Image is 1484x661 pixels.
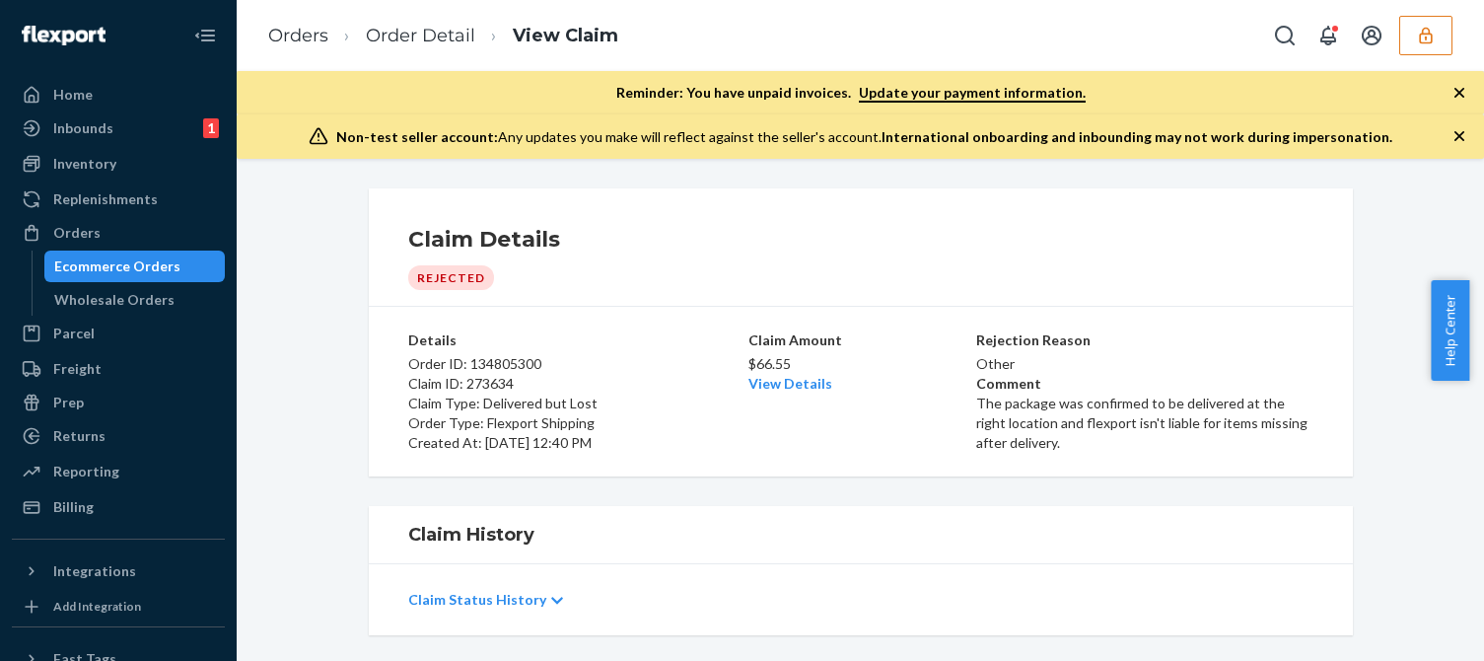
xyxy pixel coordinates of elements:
[12,148,225,180] a: Inventory
[54,290,175,310] div: Wholesale Orders
[203,118,219,138] div: 1
[408,330,744,350] p: Details
[53,85,93,105] div: Home
[366,25,475,46] a: Order Detail
[408,354,744,374] p: Order ID: 134805300
[53,324,95,343] div: Parcel
[976,330,1312,350] p: Rejection Reason
[53,118,113,138] div: Inbounds
[513,25,618,46] a: View Claim
[12,387,225,418] a: Prep
[22,26,106,45] img: Flexport logo
[748,375,832,392] a: View Details
[268,25,328,46] a: Orders
[44,251,226,282] a: Ecommerce Orders
[252,7,634,65] ol: breadcrumbs
[408,265,494,290] div: Rejected
[1265,16,1305,55] button: Open Search Box
[53,426,106,446] div: Returns
[408,224,1313,256] h1: Claim Details
[53,359,102,379] div: Freight
[12,595,225,619] a: Add Integration
[185,16,225,55] button: Close Navigation
[53,561,136,581] div: Integrations
[748,330,973,350] p: Claim Amount
[12,217,225,249] a: Orders
[12,353,225,385] a: Freight
[1359,602,1464,651] iframe: Opens a widget where you can chat to one of our agents
[53,223,101,243] div: Orders
[53,189,158,209] div: Replenishments
[976,374,1312,394] p: Comment
[748,354,973,374] p: $66.55
[54,257,180,276] div: Ecommerce Orders
[616,83,1086,103] p: Reminder: You have unpaid invoices.
[53,598,141,615] div: Add Integration
[53,497,94,517] div: Billing
[1431,280,1469,381] button: Help Center
[12,112,225,144] a: Inbounds1
[408,413,744,433] p: Order Type: Flexport Shipping
[882,128,1392,145] span: International onboarding and inbounding may not work during impersonation.
[53,393,84,412] div: Prep
[12,555,225,587] button: Integrations
[12,184,225,215] a: Replenishments
[12,420,225,452] a: Returns
[408,394,744,413] p: Claim Type: Delivered but Lost
[12,79,225,110] a: Home
[1308,16,1348,55] button: Open notifications
[859,84,1086,103] a: Update your payment information.
[12,318,225,349] a: Parcel
[53,462,119,481] div: Reporting
[976,394,1312,453] p: The package was confirmed to be delivered at the right location and flexport isn't liable for ite...
[408,590,546,610] p: Claim Status History
[336,128,498,145] span: Non-test seller account:
[408,522,1313,548] h1: Claim History
[53,154,116,174] div: Inventory
[408,433,744,453] p: Created At: [DATE] 12:40 PM
[976,354,1312,374] p: Other
[1352,16,1391,55] button: Open account menu
[408,374,744,394] p: Claim ID: 273634
[336,127,1392,147] div: Any updates you make will reflect against the seller's account.
[12,491,225,523] a: Billing
[12,456,225,487] a: Reporting
[44,284,226,316] a: Wholesale Orders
